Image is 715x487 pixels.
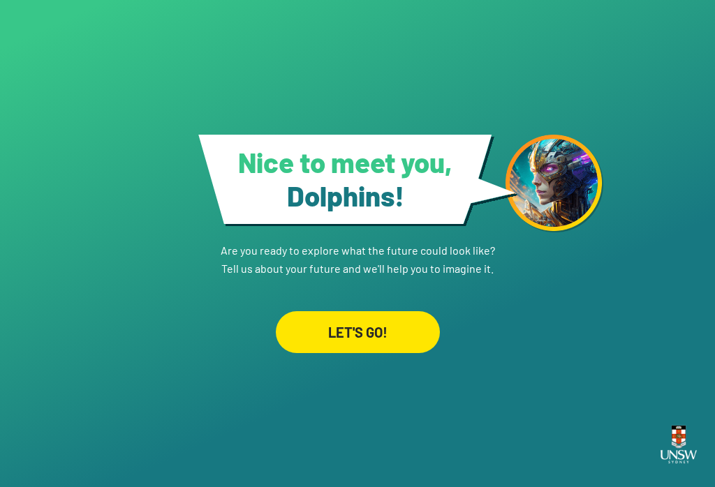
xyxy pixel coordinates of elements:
[655,417,702,472] img: UNSW
[287,179,404,212] span: Dolphins !
[506,135,603,232] img: android
[276,278,440,353] a: LET'S GO!
[216,145,474,212] h1: Nice to meet you,
[276,311,440,353] div: LET'S GO!
[221,226,495,278] p: Are you ready to explore what the future could look like? Tell us about your future and we'll hel...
